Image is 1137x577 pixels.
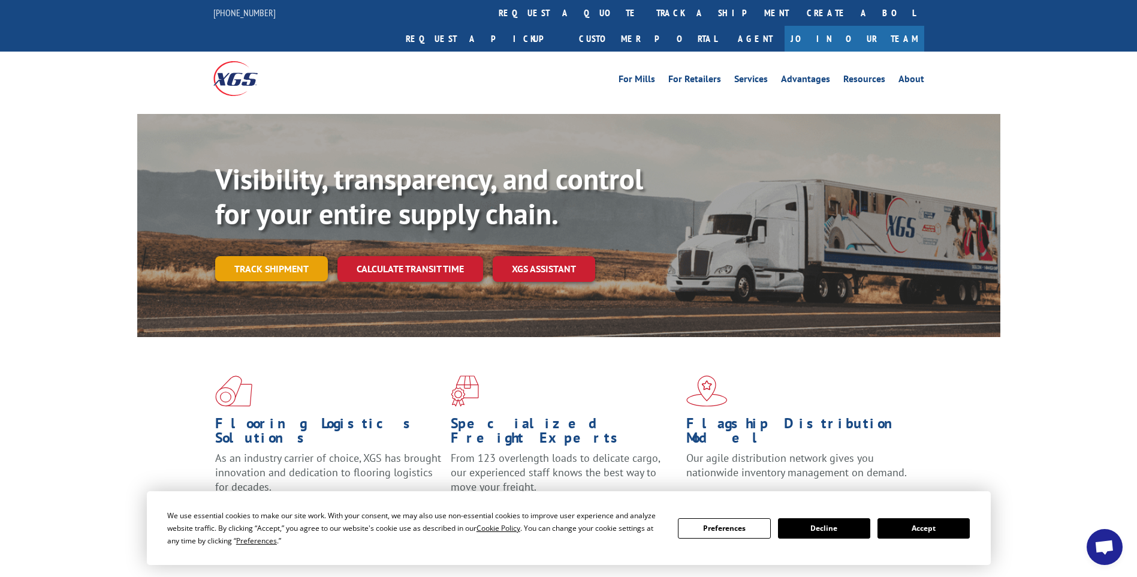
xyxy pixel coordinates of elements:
a: Resources [843,74,885,88]
img: xgs-icon-focused-on-flooring-red [451,375,479,407]
h1: Flooring Logistics Solutions [215,416,442,451]
a: Request a pickup [397,26,570,52]
b: Visibility, transparency, and control for your entire supply chain. [215,160,643,232]
img: xgs-icon-flagship-distribution-model-red [686,375,728,407]
img: xgs-icon-total-supply-chain-intelligence-red [215,375,252,407]
h1: Flagship Distribution Model [686,416,913,451]
div: We use essential cookies to make our site work. With your consent, we may also use non-essential ... [167,509,663,547]
button: Preferences [678,518,770,539]
a: Join Our Team [785,26,924,52]
span: Cookie Policy [476,523,520,533]
a: For Mills [619,74,655,88]
p: From 123 overlength loads to delicate cargo, our experienced staff knows the best way to move you... [451,451,677,504]
a: Open chat [1087,529,1123,565]
a: Learn More > [686,491,836,504]
a: Advantages [781,74,830,88]
a: Customer Portal [570,26,726,52]
button: Decline [778,518,870,539]
h1: Specialized Freight Experts [451,416,677,451]
span: As an industry carrier of choice, XGS has brought innovation and dedication to flooring logistics... [215,451,441,494]
span: Preferences [236,536,277,546]
a: Services [734,74,768,88]
div: Cookie Consent Prompt [147,491,991,565]
a: [PHONE_NUMBER] [213,7,276,19]
a: For Retailers [668,74,721,88]
span: Our agile distribution network gives you nationwide inventory management on demand. [686,451,907,479]
a: Agent [726,26,785,52]
a: XGS ASSISTANT [493,256,595,282]
a: Calculate transit time [337,256,483,282]
a: About [898,74,924,88]
a: Track shipment [215,256,328,281]
button: Accept [877,518,970,539]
